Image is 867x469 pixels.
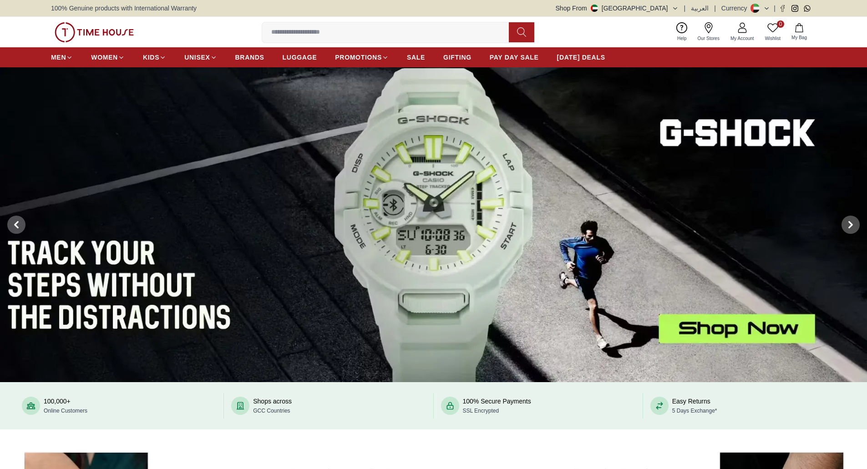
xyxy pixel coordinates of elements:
[672,397,717,415] div: Easy Returns
[490,53,539,62] span: PAY DAY SALE
[674,35,690,42] span: Help
[591,5,598,12] img: United Arab Emirates
[463,397,531,415] div: 100% Secure Payments
[44,408,87,414] span: Online Customers
[557,53,605,62] span: [DATE] DEALS
[283,49,317,66] a: LUGGAGE
[774,4,776,13] span: |
[184,53,210,62] span: UNISEX
[184,49,217,66] a: UNISEX
[463,408,499,414] span: SSL Encrypted
[235,53,264,62] span: BRANDS
[761,35,784,42] span: Wishlist
[672,20,692,44] a: Help
[335,49,389,66] a: PROMOTIONS
[791,5,798,12] a: Instagram
[694,35,723,42] span: Our Stores
[91,49,125,66] a: WOMEN
[44,397,87,415] div: 100,000+
[283,53,317,62] span: LUGGAGE
[684,4,686,13] span: |
[777,20,784,28] span: 0
[407,49,425,66] a: SALE
[91,53,118,62] span: WOMEN
[788,34,811,41] span: My Bag
[557,49,605,66] a: [DATE] DEALS
[779,5,786,12] a: Facebook
[55,22,134,42] img: ...
[143,49,166,66] a: KIDS
[253,408,290,414] span: GCC Countries
[335,53,382,62] span: PROMOTIONS
[490,49,539,66] a: PAY DAY SALE
[760,20,786,44] a: 0Wishlist
[692,20,725,44] a: Our Stores
[672,408,717,414] span: 5 Days Exchange*
[443,53,472,62] span: GIFTING
[51,53,66,62] span: MEN
[143,53,159,62] span: KIDS
[714,4,716,13] span: |
[721,4,751,13] div: Currency
[51,4,197,13] span: 100% Genuine products with International Warranty
[51,49,73,66] a: MEN
[407,53,425,62] span: SALE
[727,35,758,42] span: My Account
[556,4,679,13] button: Shop From[GEOGRAPHIC_DATA]
[443,49,472,66] a: GIFTING
[253,397,292,415] div: Shops across
[691,4,709,13] button: العربية
[786,21,812,43] button: My Bag
[804,5,811,12] a: Whatsapp
[235,49,264,66] a: BRANDS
